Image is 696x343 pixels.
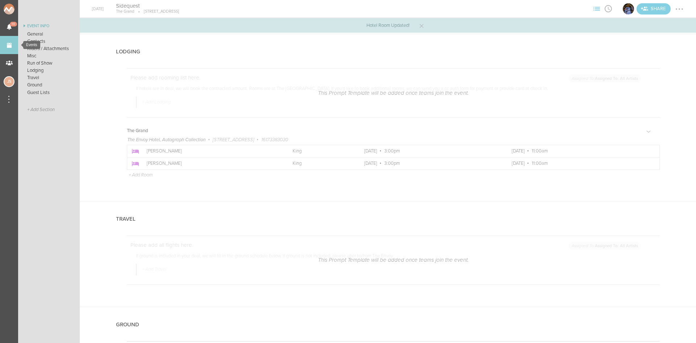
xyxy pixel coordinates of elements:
[147,161,277,167] p: [PERSON_NAME]
[637,3,671,15] a: Invite teams to the Event
[512,160,525,166] span: [DATE]
[384,160,400,166] span: 3:00pm
[18,67,80,74] a: Lodging
[116,322,139,328] h4: Ground
[116,216,136,222] h4: Travel
[4,4,45,15] img: NOMAD
[116,9,134,14] p: The Grand
[116,3,179,9] h4: Sidequest
[623,3,634,15] img: The Grand
[18,74,80,81] a: Travel
[10,22,17,26] span: 10
[293,148,348,154] p: King
[129,172,153,178] p: + Add Room
[384,148,400,154] span: 3:00pm
[364,160,377,166] span: [DATE]
[532,148,548,154] span: 11:00am
[364,148,377,154] span: [DATE]
[127,137,206,143] span: The Envoy Hotel, Autograph Collection
[4,76,14,87] div: Jessica Smith
[127,128,148,133] h5: The Grand
[27,107,55,113] span: + Add Section
[637,3,671,15] div: Share
[18,38,80,45] a: Contacts
[18,52,80,60] a: Misc
[116,49,140,55] h4: Lodging
[602,6,614,11] span: View Itinerary
[147,148,277,154] p: [PERSON_NAME]
[18,60,80,67] a: Run of Show
[18,45,80,52] a: Riders / Attachments
[622,3,635,15] div: The Grand
[512,148,525,154] span: [DATE]
[213,137,254,143] span: [STREET_ADDRESS]
[18,89,80,96] a: Guest Lists
[293,160,348,166] p: King
[532,160,548,166] span: 11:00am
[261,137,288,143] span: 16173383030
[129,172,153,177] a: + Add Room
[18,30,80,38] a: General
[366,23,410,28] p: Hotel Room Updated!
[18,22,80,30] a: Event Info
[18,81,80,89] a: Ground
[134,9,179,14] p: [STREET_ADDRESS]
[591,6,602,11] span: View Sections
